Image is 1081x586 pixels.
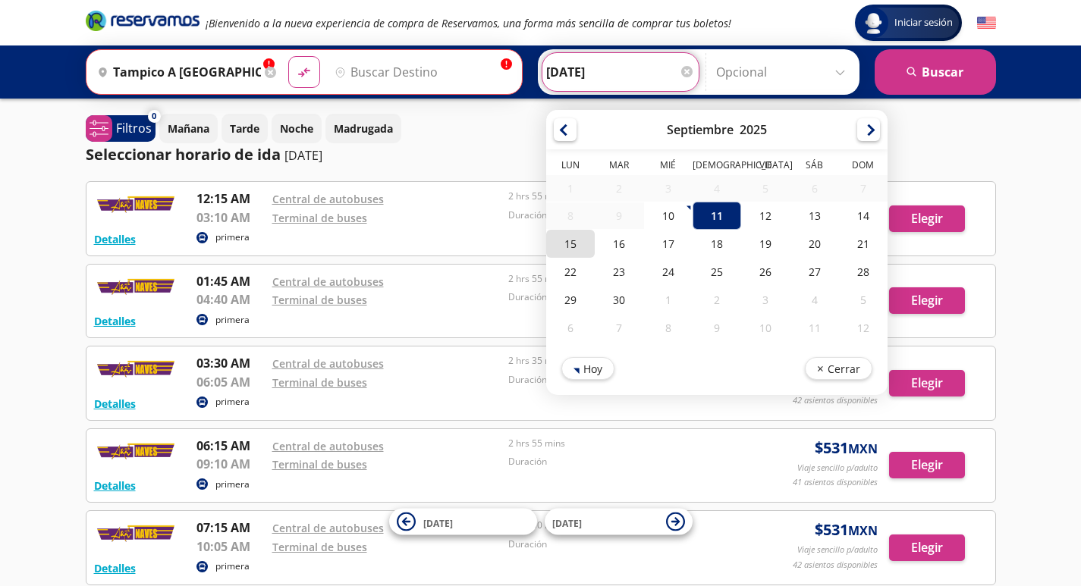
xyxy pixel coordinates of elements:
p: 10:05 AM [196,537,265,556]
p: Duración [508,208,737,222]
span: 0 [152,110,156,123]
button: Cerrar [804,357,872,380]
button: Buscar [875,49,996,95]
p: Tarde [230,121,259,136]
div: 05-Oct-25 [838,286,887,314]
div: 06-Sep-25 [790,175,838,202]
img: RESERVAMOS [94,519,178,549]
input: Buscar Origen [91,53,261,91]
p: Viaje sencillo p/adulto [797,544,878,556]
p: Noche [280,121,313,136]
button: English [977,14,996,33]
div: 23-Sep-25 [595,258,643,286]
div: 20-Sep-25 [790,230,838,258]
th: Miércoles [643,158,692,175]
button: Detalles [94,396,136,412]
button: Detalles [94,560,136,576]
p: 12:15 AM [196,190,265,208]
div: 25-Sep-25 [692,258,740,286]
th: Martes [595,158,643,175]
p: primera [215,559,250,573]
div: 29-Sep-25 [546,286,595,314]
p: primera [215,395,250,409]
div: 11-Sep-25 [692,202,740,230]
div: 11-Oct-25 [790,314,838,342]
img: RESERVAMOS [94,272,178,302]
a: Central de autobuses [272,439,384,453]
button: [DATE] [545,509,693,535]
p: 2 hrs 35 mins [508,354,737,368]
p: Viaje sencillo p/adulto [797,462,878,475]
button: [DATE] [389,509,537,535]
div: 17-Sep-25 [643,230,692,258]
button: Mañana [159,114,218,143]
a: Central de autobuses [272,274,384,289]
p: primera [215,478,250,491]
div: 14-Sep-25 [838,202,887,230]
p: 04:40 AM [196,290,265,309]
div: 03-Sep-25 [643,175,692,202]
div: 09-Sep-25 [595,202,643,229]
p: 06:05 AM [196,373,265,391]
a: Central de autobuses [272,192,384,206]
div: 07-Oct-25 [595,314,643,342]
p: 07:15 AM [196,519,265,537]
button: Madrugada [325,114,401,143]
small: MXN [848,522,878,539]
div: 01-Oct-25 [643,286,692,314]
div: 19-Sep-25 [741,230,790,258]
button: Noche [272,114,322,143]
div: 27-Sep-25 [790,258,838,286]
div: 15-Sep-25 [546,230,595,258]
img: RESERVAMOS [94,437,178,467]
span: $ 531 [815,519,878,541]
a: Central de autobuses [272,521,384,535]
div: 26-Sep-25 [741,258,790,286]
input: Opcional [716,53,852,91]
div: 16-Sep-25 [595,230,643,258]
p: Duración [508,290,737,304]
th: Lunes [546,158,595,175]
p: Filtros [116,119,152,137]
div: 22-Sep-25 [546,258,595,286]
div: 30-Sep-25 [595,286,643,314]
div: 10-Oct-25 [741,314,790,342]
div: 07-Sep-25 [838,175,887,202]
a: Brand Logo [86,9,200,36]
p: 09:10 AM [196,455,265,473]
p: Seleccionar horario de ida [86,143,281,166]
div: 01-Sep-25 [546,175,595,202]
p: Duración [508,537,737,551]
p: Duración [508,373,737,387]
span: $ 531 [815,437,878,459]
th: Sábado [790,158,838,175]
div: 04-Oct-25 [790,286,838,314]
div: 12-Oct-25 [838,314,887,342]
div: 03-Oct-25 [741,286,790,314]
a: Central de autobuses [272,356,384,371]
div: 02-Sep-25 [595,175,643,202]
img: RESERVAMOS [94,354,178,384]
div: 08-Oct-25 [643,314,692,342]
div: 12-Sep-25 [741,202,790,230]
div: 05-Sep-25 [741,175,790,202]
p: 42 asientos disponibles [793,394,878,407]
a: Terminal de buses [272,540,367,554]
p: primera [215,230,250,244]
span: Iniciar sesión [888,15,959,30]
p: 42 asientos disponibles [793,559,878,572]
button: Elegir [889,205,965,232]
div: 04-Sep-25 [692,175,740,202]
button: Detalles [94,313,136,329]
div: 18-Sep-25 [692,230,740,258]
p: Duración [508,455,737,468]
button: Elegir [889,452,965,478]
div: 21-Sep-25 [838,230,887,258]
div: 08-Sep-25 [546,202,595,229]
div: 24-Sep-25 [643,258,692,286]
span: [DATE] [552,516,582,529]
p: primera [215,313,250,327]
p: 06:15 AM [196,437,265,455]
div: 28-Sep-25 [838,258,887,286]
p: 41 asientos disponibles [793,476,878,489]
